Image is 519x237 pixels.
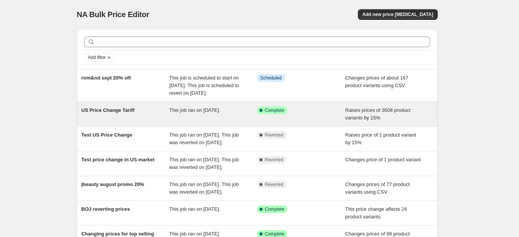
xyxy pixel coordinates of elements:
[265,157,283,163] span: Reverted
[265,107,284,113] span: Complete
[81,206,130,212] span: BOJ reverting prices
[81,107,134,113] span: US Price Change Tariff
[265,132,283,138] span: Reverted
[260,75,282,81] span: Scheduled
[345,107,411,121] span: Raises prices of 3608 product variants by 15%
[265,181,283,188] span: Reverted
[169,107,220,113] span: This job ran on [DATE].
[84,53,115,62] button: Add filter
[358,9,438,20] button: Add new price [MEDICAL_DATA]
[345,132,416,145] span: Raises price of 1 product variant by 15%
[81,132,132,138] span: Test US Price Change
[345,157,421,162] span: Changes price of 1 product variant
[77,10,149,19] span: NA Bulk Price Editor
[265,206,284,212] span: Complete
[345,75,408,88] span: Changes prices of about 167 product variants using CSV
[345,206,407,220] span: This price change affects 24 product variants.
[81,181,144,187] span: jbeauty august promo 20%
[345,181,410,195] span: Changes prices of 77 product variants using CSV
[169,75,239,96] span: This job is scheduled to start on [DATE]. This job is scheduled to revert on [DATE].
[81,75,131,81] span: rom&nd sept 20% off
[169,157,239,170] span: This job ran on [DATE]. This job was reverted on [DATE].
[169,181,239,195] span: This job ran on [DATE]. This job was reverted on [DATE].
[169,206,220,212] span: This job ran on [DATE].
[81,157,155,162] span: Test price change in US market
[88,54,106,60] span: Add filter
[362,11,433,17] span: Add new price [MEDICAL_DATA]
[169,231,220,237] span: This job ran on [DATE].
[169,132,239,145] span: This job ran on [DATE]. This job was reverted on [DATE].
[265,231,284,237] span: Complete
